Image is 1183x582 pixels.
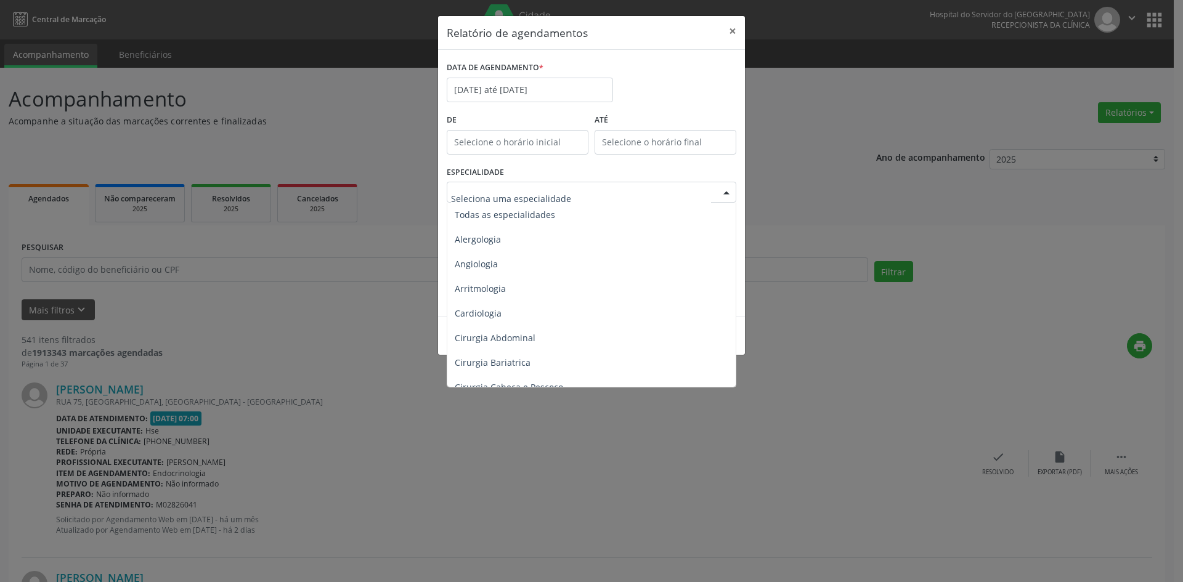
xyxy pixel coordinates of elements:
span: Cirurgia Abdominal [455,332,535,344]
span: Cirurgia Bariatrica [455,357,531,368]
label: De [447,111,588,130]
input: Selecione o horário inicial [447,130,588,155]
input: Seleciona uma especialidade [451,186,711,211]
h5: Relatório de agendamentos [447,25,588,41]
span: Angiologia [455,258,498,270]
span: Alergologia [455,233,501,245]
input: Selecione uma data ou intervalo [447,78,613,102]
button: Close [720,16,745,46]
input: Selecione o horário final [595,130,736,155]
label: DATA DE AGENDAMENTO [447,59,543,78]
span: Cirurgia Cabeça e Pescoço [455,381,563,393]
label: ESPECIALIDADE [447,163,504,182]
span: Todas as especialidades [455,209,555,220]
label: ATÉ [595,111,736,130]
span: Arritmologia [455,283,506,294]
span: Cardiologia [455,307,502,319]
